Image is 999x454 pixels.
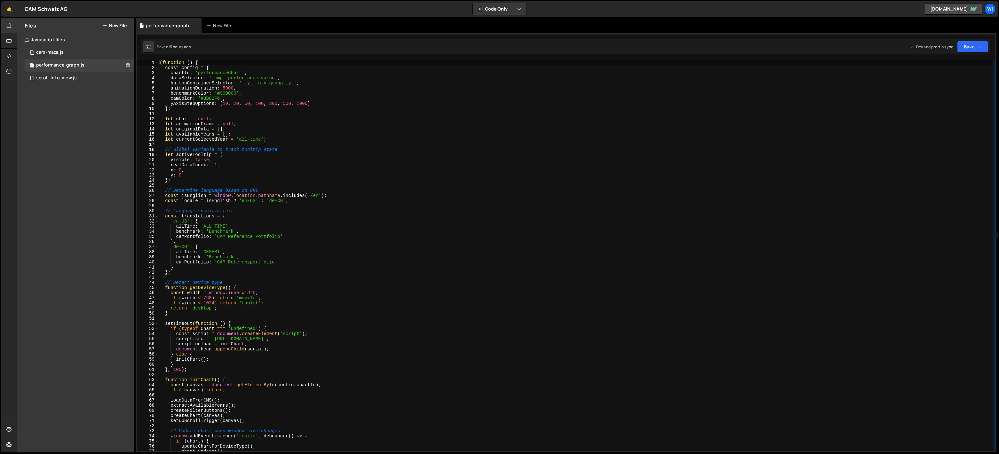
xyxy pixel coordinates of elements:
[30,63,34,68] span: 1
[137,111,159,116] div: 11
[17,33,134,46] div: Javascript files
[137,285,159,290] div: 45
[137,449,159,454] div: 77
[137,341,159,347] div: 56
[957,41,988,52] button: Save
[137,249,159,254] div: 38
[137,362,159,367] div: 60
[137,168,159,173] div: 22
[137,178,159,183] div: 24
[137,260,159,265] div: 40
[137,239,159,244] div: 36
[137,382,159,387] div: 64
[25,5,67,13] div: CAM Schweiz AG
[1,1,17,17] a: 🤙
[137,295,159,301] div: 47
[137,301,159,306] div: 48
[137,265,159,270] div: 41
[137,254,159,260] div: 39
[137,152,159,157] div: 19
[25,22,36,29] h2: Files
[36,50,64,55] div: cam-maze.js
[25,59,134,72] div: 16518/45788.js
[137,311,159,316] div: 50
[137,203,159,208] div: 29
[137,393,159,398] div: 66
[137,444,159,449] div: 76
[137,173,159,178] div: 23
[137,157,159,162] div: 20
[137,127,159,132] div: 14
[137,367,159,372] div: 61
[137,398,159,403] div: 67
[137,387,159,393] div: 65
[137,60,159,65] div: 1
[137,121,159,127] div: 13
[137,357,159,362] div: 59
[137,106,159,111] div: 10
[146,22,194,29] div: performance-graph.js
[207,22,234,29] div: New File
[137,306,159,311] div: 49
[137,418,159,423] div: 71
[137,86,159,91] div: 6
[137,75,159,81] div: 4
[984,3,996,15] a: wi
[137,439,159,444] div: 75
[36,75,77,81] div: scroll-into-view.js
[137,428,159,434] div: 73
[137,142,159,147] div: 17
[137,331,159,336] div: 54
[137,423,159,428] div: 72
[137,183,159,188] div: 25
[157,44,191,50] div: Saved
[137,403,159,408] div: 68
[137,116,159,121] div: 12
[137,408,159,413] div: 69
[137,193,159,198] div: 27
[137,372,159,377] div: 62
[137,275,159,280] div: 43
[137,96,159,101] div: 8
[137,91,159,96] div: 7
[137,219,159,224] div: 32
[137,224,159,229] div: 33
[137,137,159,142] div: 16
[25,46,134,59] div: 16518/44815.js
[137,81,159,86] div: 5
[137,290,159,295] div: 46
[925,3,982,15] a: [DOMAIN_NAME]
[473,3,527,15] button: Code Only
[137,270,159,275] div: 42
[137,244,159,249] div: 37
[137,326,159,331] div: 53
[168,44,191,50] div: 15 hours ago
[137,234,159,239] div: 35
[137,413,159,418] div: 70
[137,147,159,152] div: 18
[137,336,159,341] div: 55
[137,280,159,285] div: 44
[137,434,159,439] div: 74
[137,229,159,234] div: 34
[137,352,159,357] div: 58
[103,23,127,28] button: New File
[137,198,159,203] div: 28
[137,132,159,137] div: 15
[137,321,159,326] div: 52
[137,316,159,321] div: 51
[137,101,159,106] div: 9
[36,62,84,68] div: performance-graph.js
[137,214,159,219] div: 31
[137,208,159,214] div: 30
[910,44,953,50] div: Dev and prod in sync
[137,377,159,382] div: 63
[25,72,134,84] div: 16518/44910.js
[137,347,159,352] div: 57
[137,65,159,70] div: 2
[137,70,159,75] div: 3
[137,162,159,168] div: 21
[137,188,159,193] div: 26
